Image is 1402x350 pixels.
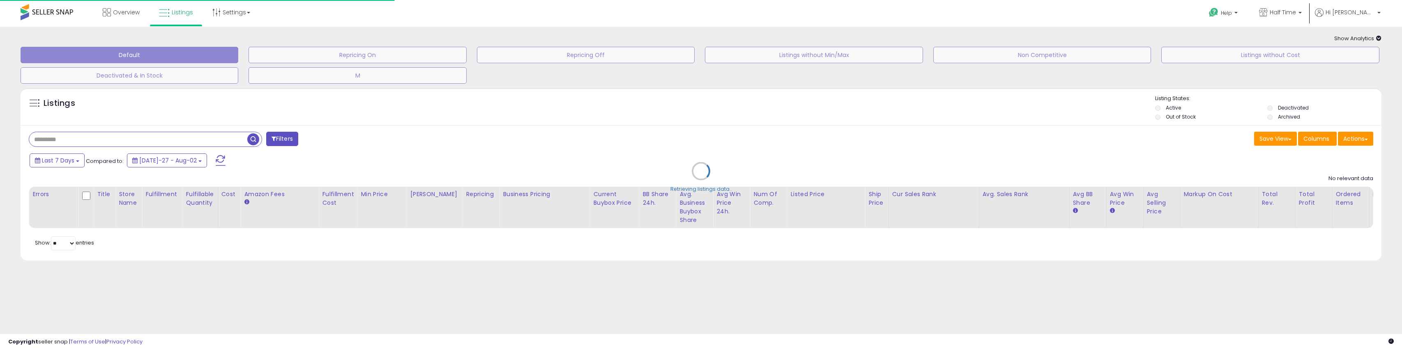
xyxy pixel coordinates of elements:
[113,8,140,16] span: Overview
[1326,8,1375,16] span: Hi [PERSON_NAME]
[172,8,193,16] span: Listings
[1161,47,1379,63] button: Listings without Cost
[1202,1,1246,27] a: Help
[477,47,695,63] button: Repricing Off
[670,185,732,193] div: Retrieving listings data..
[1209,7,1219,18] i: Get Help
[1334,34,1381,42] span: Show Analytics
[1270,8,1296,16] span: Half Time
[1221,9,1232,16] span: Help
[249,67,466,84] button: M
[21,47,238,63] button: Default
[70,338,105,345] a: Terms of Use
[1315,8,1381,27] a: Hi [PERSON_NAME]
[705,47,923,63] button: Listings without Min/Max
[8,338,143,346] div: seller snap | |
[933,47,1151,63] button: Non Competitive
[106,338,143,345] a: Privacy Policy
[21,67,238,84] button: Deactivated & In Stock
[8,338,38,345] strong: Copyright
[249,47,466,63] button: Repricing On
